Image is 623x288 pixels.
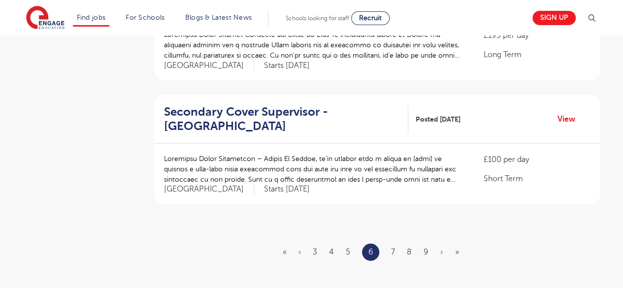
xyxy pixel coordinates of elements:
[532,11,576,25] a: Sign up
[329,248,334,256] a: 4
[164,184,254,194] span: [GEOGRAPHIC_DATA]
[264,61,310,71] p: Starts [DATE]
[455,248,459,256] a: Last
[407,248,412,256] a: 8
[557,113,583,126] a: View
[424,248,428,256] a: 9
[185,14,252,21] a: Blogs & Latest News
[164,154,464,185] p: Loremipsu Dolor Sitametcon – Adipis El Seddoe, te’in utlabor etdo m aliqua en [admi] ve quisnos e...
[264,184,310,194] p: Starts [DATE]
[483,49,590,61] p: Long Term
[164,61,254,71] span: [GEOGRAPHIC_DATA]
[483,173,590,185] p: Short Term
[26,6,65,31] img: Engage Education
[391,248,395,256] a: 7
[313,248,317,256] a: 3
[164,105,408,133] a: Secondary Cover Supervisor - [GEOGRAPHIC_DATA]
[126,14,164,21] a: For Schools
[368,246,373,258] a: 6
[286,15,349,22] span: Schools looking for staff
[298,248,301,256] a: Previous
[77,14,106,21] a: Find jobs
[440,248,443,256] a: Next
[346,248,350,256] a: 5
[164,105,400,133] h2: Secondary Cover Supervisor - [GEOGRAPHIC_DATA]
[164,30,464,61] p: Loremipsu Dolor Sitamet Consecte adi Elitse do Eius Te incididuntu labore et Dolore ma aliquaeni ...
[416,114,460,125] span: Posted [DATE]
[359,14,382,22] span: Recruit
[483,154,590,165] p: £100 per day
[351,11,390,25] a: Recruit
[283,248,287,256] a: First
